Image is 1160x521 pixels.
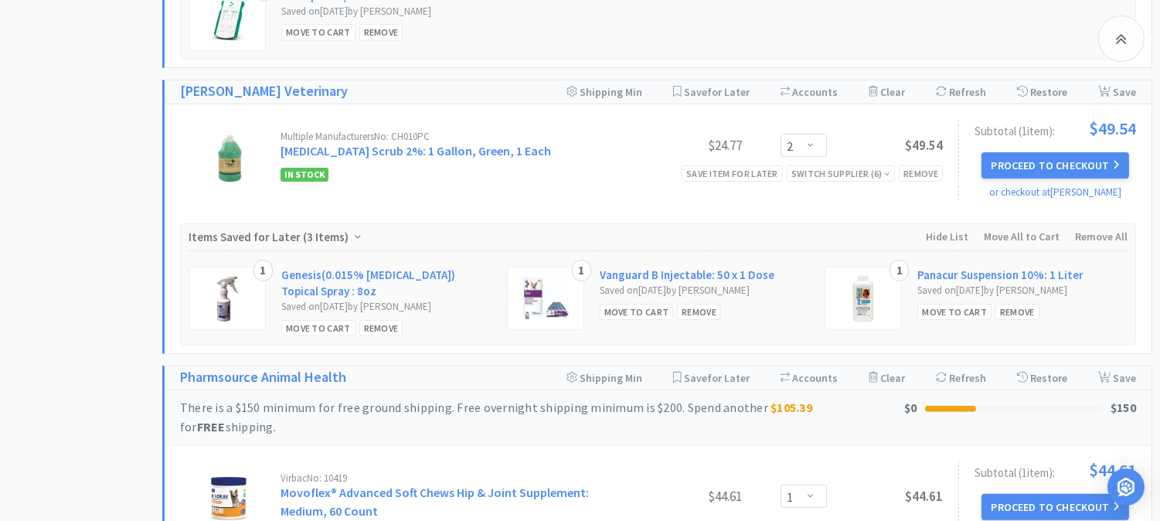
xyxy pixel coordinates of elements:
[1111,398,1136,418] div: $150
[904,398,917,418] div: $0
[984,230,1060,243] span: Move All to Cart
[281,131,626,141] div: Multiple Manufacturers No: CH010PC
[975,461,1136,478] div: Subtotal ( 1 item ):
[566,366,642,390] div: Shipping Min
[572,260,591,281] div: 1
[1098,366,1136,390] div: Save
[936,80,986,104] div: Refresh
[359,24,403,40] div: Remove
[917,283,1128,299] div: Saved on [DATE] by [PERSON_NAME]
[600,304,674,320] div: Move to Cart
[281,4,492,20] div: Saved on [DATE] by [PERSON_NAME]
[566,80,642,104] div: Shipping Min
[281,267,492,299] a: Genesis(0.015% [MEDICAL_DATA]) Topical Spray : 8oz
[1017,366,1067,390] div: Restore
[180,398,904,438] div: There is a $150 minimum for free ground shipping. Free overnight shipping minimum is $200. Spend ...
[682,165,783,182] div: Save item for later
[204,275,250,322] img: 9bbb521d4b6a43cab10f437cd02abf3a_74736.jpeg
[926,230,968,243] span: Hide List
[281,143,551,158] a: [MEDICAL_DATA] Scrub 2%: 1 Gallon, Green, 1 Each
[791,166,890,181] div: Switch Supplier ( 6 )
[899,165,943,182] div: Remove
[281,473,626,483] div: Virbac No: 10419
[781,366,838,390] div: Accounts
[684,85,750,99] span: Save for Later
[281,24,355,40] div: Move to Cart
[869,80,905,104] div: Clear
[890,260,909,281] div: 1
[1107,468,1145,506] div: Open Intercom Messenger
[600,283,810,299] div: Saved on [DATE] by [PERSON_NAME]
[281,485,589,519] a: Movoflex® Advanced Soft Chews Hip & Joint Supplement: Medium, 60 Count
[781,80,838,104] div: Accounts
[522,275,569,322] img: df5498e742864dbca4796a8d516dfd48_466144.jpeg
[917,267,1083,283] a: Panacur Suspension 10%: 1 Liter
[359,320,403,336] div: Remove
[1089,461,1136,478] span: $44.61
[600,267,774,283] a: Vanguard B Injectable: 50 x 1 Dose
[626,487,742,506] div: $44.61
[989,186,1121,199] a: or checkout at [PERSON_NAME]
[626,136,742,155] div: $24.77
[981,152,1128,179] button: Proceed to Checkout
[197,419,226,434] strong: FREE
[936,366,986,390] div: Refresh
[202,131,256,186] img: 4cc6ade27f494fc7bfa03878e8b4b5ac_59796.jpeg
[975,120,1136,137] div: Subtotal ( 1 item ):
[905,488,943,505] span: $44.61
[869,366,905,390] div: Clear
[840,275,886,322] img: 488d33cc1088496d8489ac11a7071f4c_50078.jpeg
[307,230,345,244] span: 3 Items
[905,137,943,154] span: $49.54
[180,80,348,103] a: [PERSON_NAME] Veterinary
[189,230,352,244] span: Items Saved for Later ( )
[677,304,721,320] div: Remove
[1098,80,1136,104] div: Save
[1075,230,1128,243] span: Remove All
[180,366,346,389] a: Pharmsource Animal Health
[995,304,1039,320] div: Remove
[1017,80,1067,104] div: Restore
[770,400,812,415] strong: $105.39
[253,260,273,281] div: 1
[281,320,355,336] div: Move to Cart
[981,494,1128,520] button: Proceed to Checkout
[281,299,492,315] div: Saved on [DATE] by [PERSON_NAME]
[917,304,992,320] div: Move to Cart
[1089,120,1136,137] span: $49.54
[684,371,750,385] span: Save for Later
[281,168,328,182] span: In Stock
